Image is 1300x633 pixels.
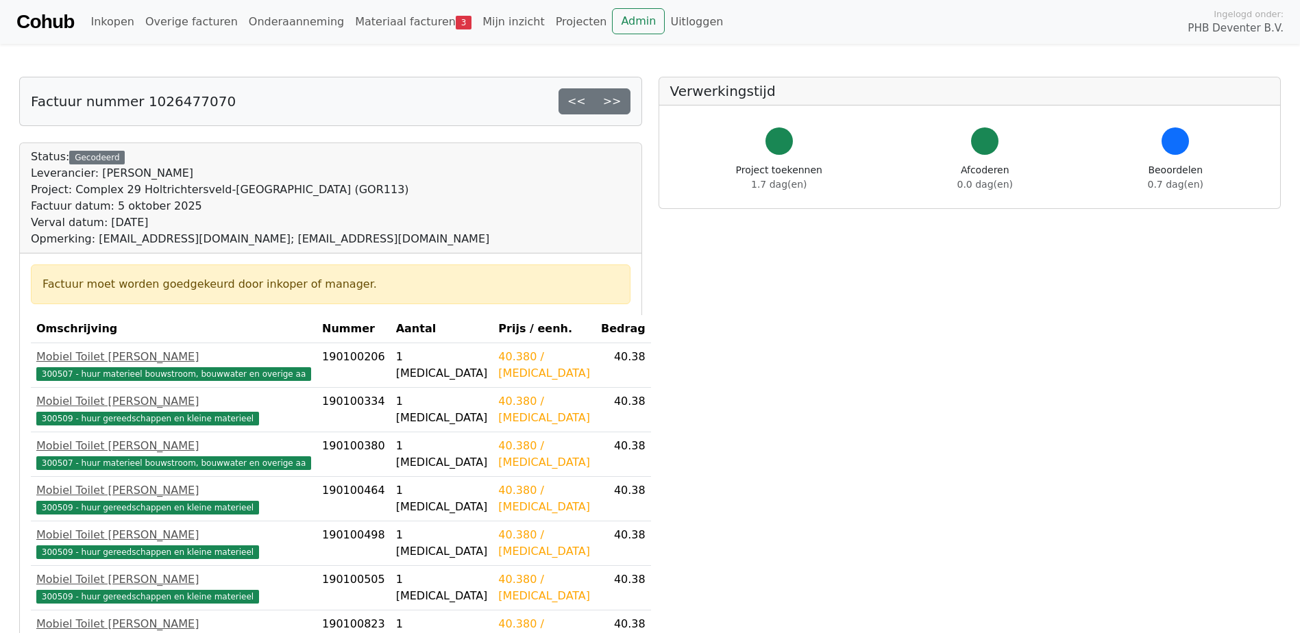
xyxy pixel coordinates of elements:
div: Project toekennen [736,163,822,192]
a: Projecten [550,8,613,36]
span: 300509 - huur gereedschappen en kleine materieel [36,501,259,514]
td: 40.38 [596,521,651,566]
td: 40.38 [596,566,651,610]
div: Factuur moet worden goedgekeurd door inkoper of manager. [42,276,619,293]
h5: Factuur nummer 1026477070 [31,93,236,110]
a: Mobiel Toilet [PERSON_NAME]300507 - huur materieel bouwstroom, bouwwater en overige aa [36,438,311,471]
td: 190100498 [317,521,391,566]
div: 1 [MEDICAL_DATA] [396,438,488,471]
div: Beoordelen [1148,163,1203,192]
a: Mobiel Toilet [PERSON_NAME]300509 - huur gereedschappen en kleine materieel [36,482,311,515]
span: 300507 - huur materieel bouwstroom, bouwwater en overige aa [36,367,311,381]
div: Mobiel Toilet [PERSON_NAME] [36,571,311,588]
th: Omschrijving [31,315,317,343]
div: Verval datum: [DATE] [31,214,489,231]
a: Mijn inzicht [477,8,550,36]
div: Status: [31,149,489,247]
a: >> [594,88,630,114]
td: 190100505 [317,566,391,610]
span: 1.7 dag(en) [751,179,807,190]
span: 300509 - huur gereedschappen en kleine materieel [36,545,259,559]
th: Bedrag [596,315,651,343]
span: 300509 - huur gereedschappen en kleine materieel [36,590,259,604]
th: Prijs / eenh. [493,315,596,343]
div: Mobiel Toilet [PERSON_NAME] [36,616,311,632]
th: Aantal [391,315,493,343]
td: 40.38 [596,477,651,521]
a: Cohub [16,5,74,38]
div: 40.380 / [MEDICAL_DATA] [498,482,590,515]
span: 3 [456,16,471,29]
th: Nummer [317,315,391,343]
div: 1 [MEDICAL_DATA] [396,527,488,560]
div: Mobiel Toilet [PERSON_NAME] [36,438,311,454]
div: 40.380 / [MEDICAL_DATA] [498,349,590,382]
div: 1 [MEDICAL_DATA] [396,482,488,515]
div: 40.380 / [MEDICAL_DATA] [498,438,590,471]
div: Mobiel Toilet [PERSON_NAME] [36,527,311,543]
a: Inkopen [85,8,139,36]
a: Uitloggen [665,8,728,36]
a: Mobiel Toilet [PERSON_NAME]300509 - huur gereedschappen en kleine materieel [36,393,311,426]
div: 1 [MEDICAL_DATA] [396,393,488,426]
div: Afcoderen [957,163,1013,192]
div: Mobiel Toilet [PERSON_NAME] [36,482,311,499]
a: Mobiel Toilet [PERSON_NAME]300509 - huur gereedschappen en kleine materieel [36,527,311,560]
span: PHB Deventer B.V. [1188,21,1284,36]
div: 1 [MEDICAL_DATA] [396,571,488,604]
a: Mobiel Toilet [PERSON_NAME]300509 - huur gereedschappen en kleine materieel [36,571,311,604]
div: Mobiel Toilet [PERSON_NAME] [36,393,311,410]
td: 40.38 [596,388,651,432]
div: Mobiel Toilet [PERSON_NAME] [36,349,311,365]
span: Ingelogd onder: [1214,8,1284,21]
span: 300509 - huur gereedschappen en kleine materieel [36,412,259,425]
td: 190100380 [317,432,391,477]
h5: Verwerkingstijd [670,83,1270,99]
div: Opmerking: [EMAIL_ADDRESS][DOMAIN_NAME]; [EMAIL_ADDRESS][DOMAIN_NAME] [31,231,489,247]
div: 40.380 / [MEDICAL_DATA] [498,571,590,604]
td: 40.38 [596,432,651,477]
td: 40.38 [596,343,651,388]
div: Project: Complex 29 Holtrichtersveld-[GEOGRAPHIC_DATA] (GOR113) [31,182,489,198]
a: << [559,88,595,114]
td: 190100206 [317,343,391,388]
div: 40.380 / [MEDICAL_DATA] [498,527,590,560]
td: 190100334 [317,388,391,432]
a: Overige facturen [140,8,243,36]
span: 300507 - huur materieel bouwstroom, bouwwater en overige aa [36,456,311,470]
div: Leverancier: [PERSON_NAME] [31,165,489,182]
a: Mobiel Toilet [PERSON_NAME]300507 - huur materieel bouwstroom, bouwwater en overige aa [36,349,311,382]
a: Onderaanneming [243,8,349,36]
a: Materiaal facturen3 [349,8,477,36]
div: Factuur datum: 5 oktober 2025 [31,198,489,214]
span: 0.7 dag(en) [1148,179,1203,190]
span: 0.0 dag(en) [957,179,1013,190]
td: 190100464 [317,477,391,521]
a: Admin [612,8,665,34]
div: 40.380 / [MEDICAL_DATA] [498,393,590,426]
div: 1 [MEDICAL_DATA] [396,349,488,382]
div: Gecodeerd [69,151,125,164]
